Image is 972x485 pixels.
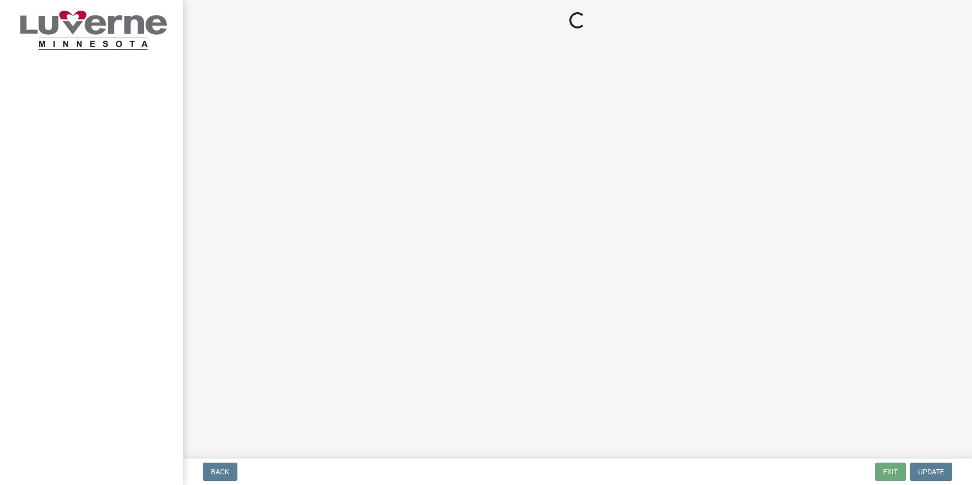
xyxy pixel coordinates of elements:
button: Exit [875,463,906,481]
button: Back [203,463,237,481]
span: Update [918,468,944,476]
img: City of Luverne, Minnesota [20,11,167,50]
button: Update [910,463,952,481]
span: Back [211,468,229,476]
